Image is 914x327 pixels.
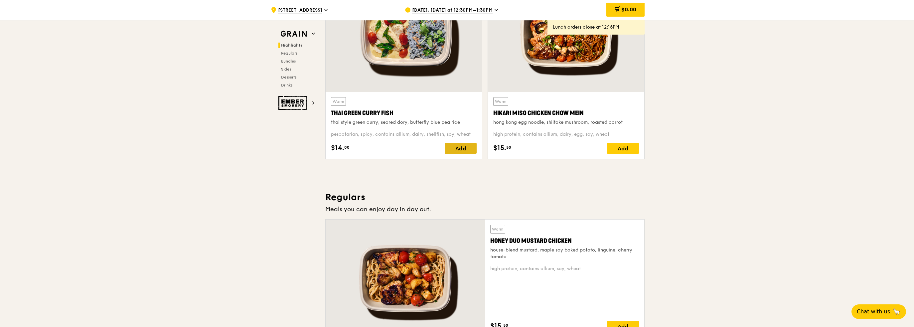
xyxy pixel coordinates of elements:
div: Hikari Miso Chicken Chow Mein [493,108,639,118]
div: house-blend mustard, maple soy baked potato, linguine, cherry tomato [490,247,639,260]
span: 00 [344,145,350,150]
img: Ember Smokery web logo [278,96,309,110]
img: Grain web logo [278,28,309,40]
span: $15. [493,143,506,153]
div: Add [607,143,639,154]
h3: Regulars [325,191,645,203]
div: Honey Duo Mustard Chicken [490,236,639,245]
div: Thai Green Curry Fish [331,108,477,118]
div: high protein, contains allium, soy, wheat [490,265,639,272]
span: Chat with us [857,308,890,316]
span: 50 [506,145,511,150]
span: 🦙 [893,308,901,316]
span: Bundles [281,59,296,64]
span: [DATE], [DATE] at 12:30PM–1:30PM [412,7,493,14]
div: thai style green curry, seared dory, butterfly blue pea rice [331,119,477,126]
span: Regulars [281,51,297,56]
button: Chat with us🦙 [851,304,906,319]
span: [STREET_ADDRESS] [278,7,322,14]
div: pescatarian, spicy, contains allium, dairy, shellfish, soy, wheat [331,131,477,138]
div: Lunch orders close at 12:15PM [553,24,639,31]
div: Warm [331,97,346,106]
div: high protein, contains allium, dairy, egg, soy, wheat [493,131,639,138]
span: $0.00 [621,6,636,13]
div: Warm [490,225,505,234]
span: Desserts [281,75,296,80]
span: Drinks [281,83,292,87]
div: Meals you can enjoy day in day out. [325,205,645,214]
div: Add [445,143,477,154]
span: Highlights [281,43,302,48]
div: hong kong egg noodle, shiitake mushroom, roasted carrot [493,119,639,126]
div: Warm [493,97,508,106]
span: $14. [331,143,344,153]
span: Sides [281,67,291,72]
